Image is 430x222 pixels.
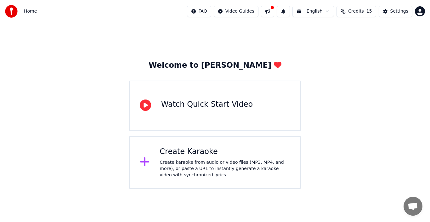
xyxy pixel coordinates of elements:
div: Create Karaoke [160,147,290,157]
button: FAQ [187,6,211,17]
span: 15 [366,8,372,14]
div: Open chat [404,197,422,216]
div: Create karaoke from audio or video files (MP3, MP4, and more), or paste a URL to instantly genera... [160,159,290,178]
nav: breadcrumb [24,8,37,14]
img: youka [5,5,18,18]
span: Home [24,8,37,14]
button: Settings [379,6,412,17]
span: Credits [348,8,364,14]
button: Video Guides [214,6,258,17]
div: Welcome to [PERSON_NAME] [149,60,281,71]
div: Watch Quick Start Video [161,100,253,110]
div: Settings [390,8,408,14]
button: Credits15 [337,6,376,17]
